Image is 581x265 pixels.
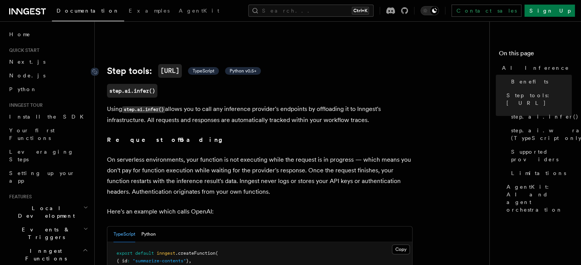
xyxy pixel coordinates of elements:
[511,78,548,85] span: Benefits
[107,206,413,217] p: Here's an example which calls OpenAI:
[508,166,572,180] a: Limitations
[9,170,75,184] span: Setting up your app
[124,2,174,21] a: Examples
[52,2,124,21] a: Documentation
[6,223,90,244] button: Events & Triggers
[499,49,572,61] h4: On this page
[508,124,572,145] a: step.ai.wrap() (TypeScript only)
[511,113,579,120] span: step.ai.infer()
[230,68,256,74] span: Python v0.5+
[9,59,45,65] span: Next.js
[6,55,90,69] a: Next.js
[6,102,43,108] span: Inngest tour
[452,5,521,17] a: Contact sales
[57,8,120,14] span: Documentation
[127,258,130,263] span: :
[215,251,218,256] span: (
[524,5,575,17] a: Sign Up
[107,154,413,197] p: On serverless environments, your function is not executing while the request is in progress — whi...
[9,31,31,38] span: Home
[9,72,45,79] span: Node.js
[6,110,90,124] a: Install the SDK
[392,244,410,254] button: Copy
[6,69,90,82] a: Node.js
[507,183,572,214] span: AgentKit: AI and agent orchestration
[9,114,88,120] span: Install the SDK
[141,226,156,242] button: Python
[9,149,74,162] span: Leveraging Steps
[6,204,83,220] span: Local Development
[107,84,157,98] a: step.ai.infer()
[6,27,90,41] a: Home
[186,258,189,263] span: }
[503,180,572,217] a: AgentKit: AI and agent orchestration
[179,8,219,14] span: AgentKit
[189,258,191,263] span: ,
[352,7,369,14] kbd: Ctrl+K
[107,136,228,143] strong: Request offloading
[174,2,224,21] a: AgentKit
[193,68,214,74] span: TypeScript
[6,201,90,223] button: Local Development
[133,258,186,263] span: "summarize-contents"
[503,88,572,110] a: Step tools: [URL]
[9,86,37,92] span: Python
[6,145,90,166] a: Leveraging Steps
[135,251,154,256] span: default
[507,92,572,107] span: Step tools: [URL]
[421,6,439,15] button: Toggle dark mode
[122,106,165,113] code: step.ai.infer()
[157,251,175,256] span: inngest
[107,64,261,78] a: Step tools:[URL] TypeScript Python v0.5+
[117,251,133,256] span: export
[508,110,572,124] a: step.ai.infer()
[6,194,32,200] span: Features
[508,145,572,166] a: Supported providers
[6,166,90,188] a: Setting up your app
[508,75,572,88] a: Benefits
[9,127,55,141] span: Your first Functions
[502,64,569,72] span: AI Inference
[6,247,83,262] span: Inngest Functions
[511,169,566,177] span: Limitations
[113,226,135,242] button: TypeScript
[6,82,90,96] a: Python
[248,5,374,17] button: Search...Ctrl+K
[511,148,572,163] span: Supported providers
[6,47,39,53] span: Quick start
[499,61,572,75] a: AI Inference
[158,64,182,78] code: [URL]
[6,226,83,241] span: Events & Triggers
[107,104,413,125] p: Using allows you to call any inference provider's endpoints by offloading it to Inngest's infrast...
[129,8,170,14] span: Examples
[117,258,127,263] span: { id
[6,124,90,145] a: Your first Functions
[175,251,215,256] span: .createFunction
